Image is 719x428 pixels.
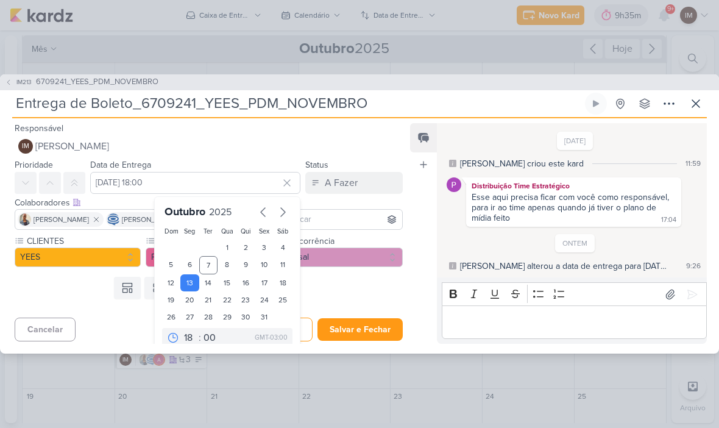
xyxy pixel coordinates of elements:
div: 26 [162,309,181,326]
div: 14 [199,274,218,291]
label: CLIENTES [26,235,141,248]
div: Este log é visível à todos no kard [449,160,456,167]
span: Outubro [165,205,205,218]
div: Editor editing area: main [442,305,707,339]
div: 28 [199,309,218,326]
div: Distribuição Time Estratégico [469,180,679,192]
span: [PERSON_NAME] [122,214,177,225]
button: IM [PERSON_NAME] [15,135,403,157]
label: Status [305,160,328,170]
div: 19 [162,291,181,309]
label: Data de Entrega [90,160,151,170]
div: Sex [257,227,271,237]
div: A Fazer [325,176,358,190]
div: Editor toolbar [442,282,707,306]
div: Esse aqui precisa ficar com você como responsável, para ir ao time apenas quando já tiver o plano... [472,192,671,223]
div: 17 [255,274,274,291]
button: Performance [146,248,272,267]
div: 27 [180,309,199,326]
div: Caroline alterou a data de entrega para 6/10, 18:00 [460,260,669,273]
div: 30 [236,309,255,326]
div: 11 [274,256,292,274]
span: [PERSON_NAME] [34,214,89,225]
div: 11:59 [685,158,701,169]
img: Caroline Traven De Andrade [107,213,119,226]
div: 24 [255,291,274,309]
img: Iara Santos [19,213,31,226]
span: 6709241_YEES_PDM_NOVEMBRO [36,76,158,88]
div: 23 [236,291,255,309]
div: Sáb [276,227,290,237]
img: Distribuição Time Estratégico [447,177,461,192]
p: IM [22,143,29,150]
div: Isabella criou este kard [460,157,584,170]
button: Salvar e Fechar [317,318,403,341]
div: Dom [165,227,179,237]
div: Qua [220,227,234,237]
div: Seg [183,227,197,237]
div: 4 [274,239,292,256]
div: 15 [218,274,236,291]
div: 25 [274,291,292,309]
div: 22 [218,291,236,309]
div: Qui [239,227,253,237]
div: 12 [162,274,181,291]
div: 6 [180,256,199,274]
button: Mensal [277,248,403,267]
div: 9:26 [686,260,701,271]
label: Prioridade [15,160,53,170]
div: 2 [236,239,255,256]
input: Buscar [283,212,400,227]
div: 13 [180,274,199,291]
div: Ligar relógio [591,99,601,109]
input: Select a date [90,172,300,194]
div: 3 [255,239,274,256]
div: 31 [255,309,274,326]
div: 8 [218,256,236,274]
div: 29 [218,309,236,326]
button: A Fazer [305,172,403,194]
span: [PERSON_NAME] [35,139,109,154]
div: GMT-03:00 [255,333,288,343]
div: 9 [236,256,255,274]
div: : [199,330,201,345]
span: 2025 [209,206,232,218]
button: IM213 6709241_YEES_PDM_NOVEMBRO [5,76,158,88]
div: Ter [202,227,216,237]
span: IM213 [15,77,34,87]
div: Isabella Machado Guimarães [18,139,33,154]
div: 5 [162,256,181,274]
div: 7 [199,256,218,274]
button: Cancelar [15,318,76,341]
div: 1 [218,239,236,256]
div: Este log é visível à todos no kard [449,262,456,269]
input: Kard Sem Título [12,93,583,115]
div: 20 [180,291,199,309]
label: Responsável [15,123,63,134]
div: 16 [236,274,255,291]
div: 18 [274,274,292,291]
div: 21 [199,291,218,309]
button: YEES [15,248,141,267]
div: Colaboradores [15,196,403,209]
div: 17:04 [661,215,676,225]
div: 10 [255,256,274,274]
label: Recorrência [288,235,403,248]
